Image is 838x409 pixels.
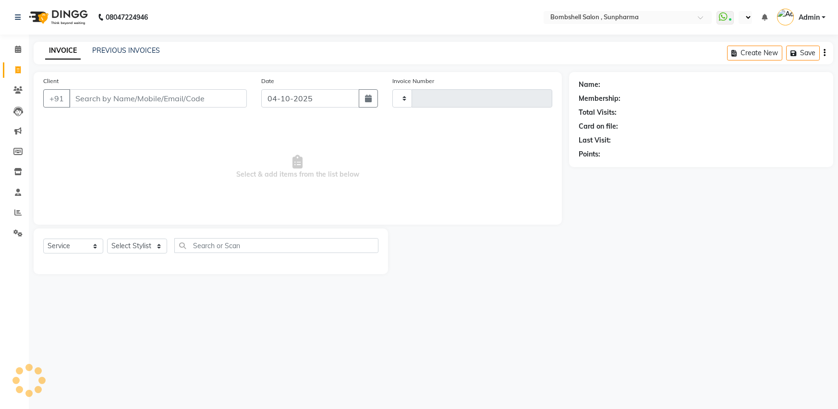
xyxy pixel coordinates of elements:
[43,77,59,85] label: Client
[579,135,611,145] div: Last Visit:
[579,94,620,104] div: Membership:
[579,149,600,159] div: Points:
[799,12,820,23] span: Admin
[69,89,247,108] input: Search by Name/Mobile/Email/Code
[786,46,820,60] button: Save
[579,80,600,90] div: Name:
[24,4,90,31] img: logo
[174,238,378,253] input: Search or Scan
[579,121,618,132] div: Card on file:
[727,46,782,60] button: Create New
[106,4,148,31] b: 08047224946
[45,42,81,60] a: INVOICE
[392,77,434,85] label: Invoice Number
[579,108,617,118] div: Total Visits:
[43,89,70,108] button: +91
[92,46,160,55] a: PREVIOUS INVOICES
[777,9,794,25] img: Admin
[261,77,274,85] label: Date
[43,119,552,215] span: Select & add items from the list below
